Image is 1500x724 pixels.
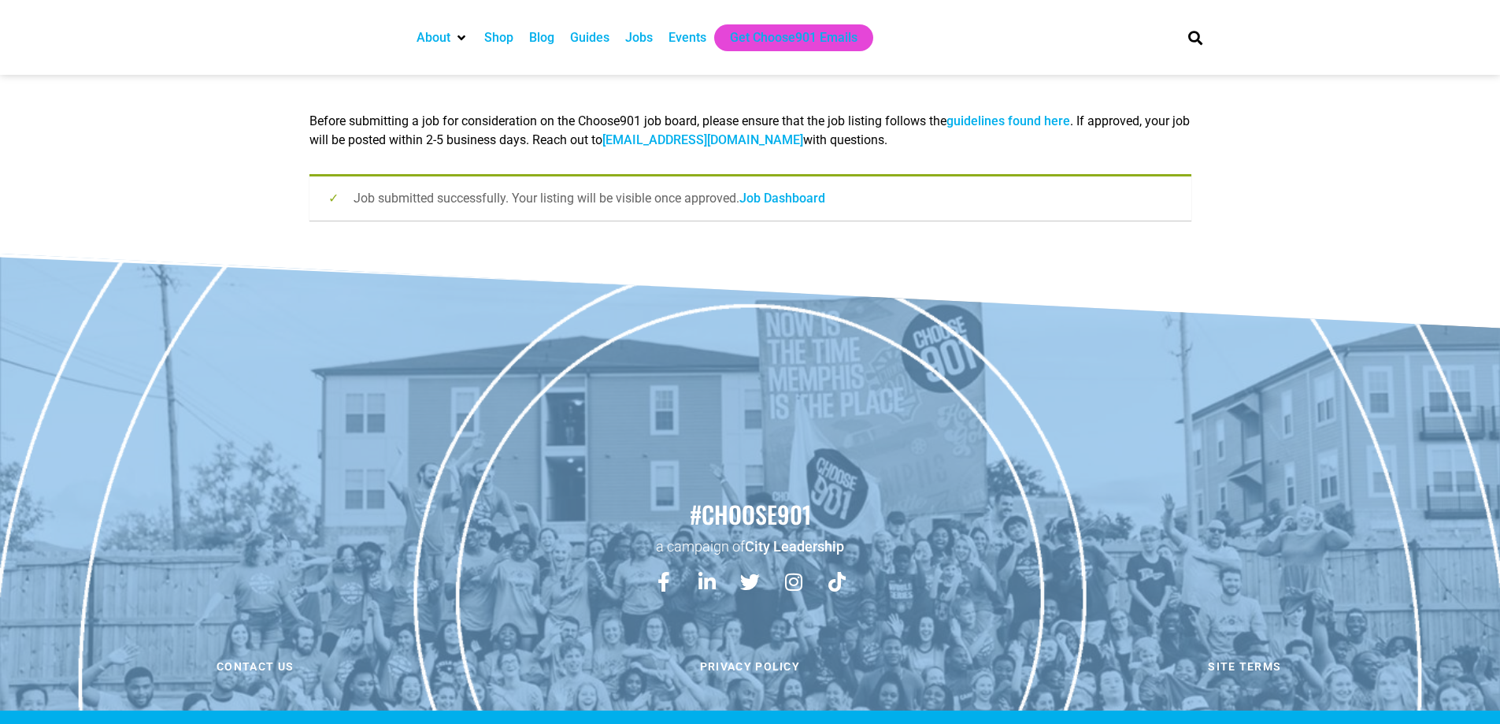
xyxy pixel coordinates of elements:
div: Job submitted successfully. Your listing will be visible once approved. [309,174,1191,221]
a: City Leadership [745,538,844,555]
a: Shop [484,28,513,47]
a: Site Terms [1002,650,1488,683]
h2: #choose901 [8,498,1492,531]
nav: Main nav [409,24,1161,51]
a: [EMAIL_ADDRESS][DOMAIN_NAME] [602,132,803,147]
div: About [409,24,476,51]
a: guidelines found here [946,113,1070,128]
p: a campaign of [8,537,1492,556]
a: Job Dashboard [739,191,825,206]
span: Contact us [217,661,294,672]
a: About [417,28,450,47]
a: Guides [570,28,609,47]
a: Events [669,28,706,47]
a: Contact us [12,650,498,683]
span: Before submitting a job for consideration on the Choose901 job board, please ensure that the job ... [309,113,1190,147]
a: Blog [529,28,554,47]
span: Site Terms [1208,661,1281,672]
span: Privacy Policy [700,661,800,672]
a: Jobs [625,28,653,47]
div: Search [1182,24,1208,50]
a: Get Choose901 Emails [730,28,857,47]
a: Privacy Policy [506,650,993,683]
